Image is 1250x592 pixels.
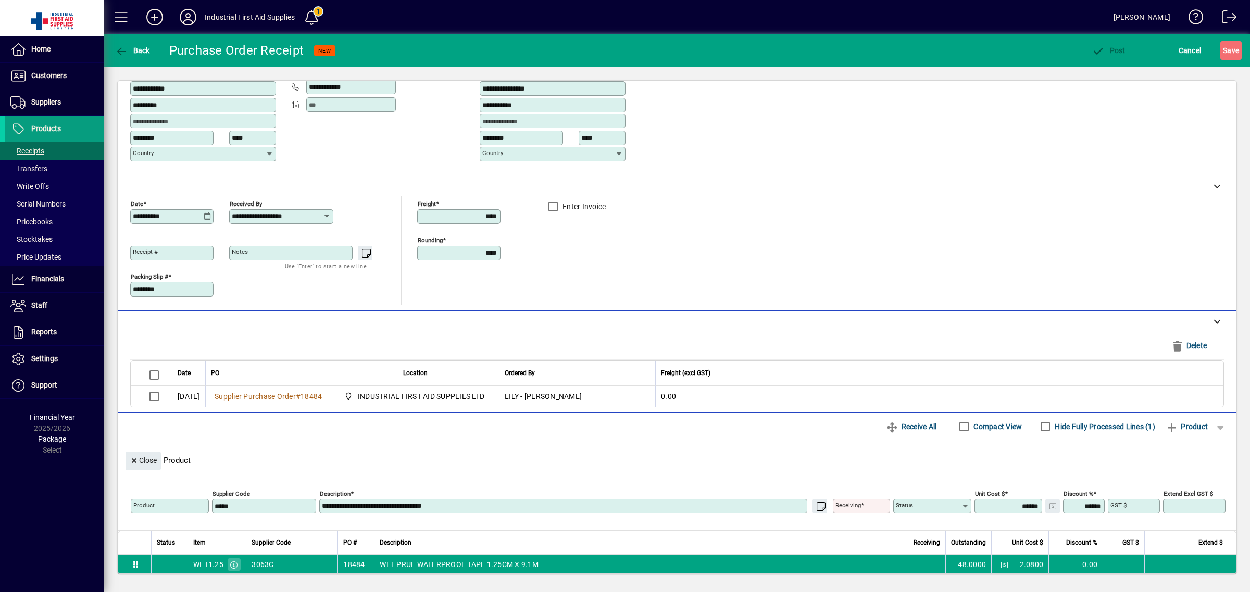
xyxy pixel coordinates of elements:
mat-label: Date [131,200,143,207]
button: Save [1220,41,1242,60]
div: WET1.25 [193,559,223,570]
button: Add [138,8,171,27]
span: # [296,392,301,401]
span: ost [1092,46,1126,55]
a: Reports [5,319,104,345]
div: Industrial First Aid Supplies [205,9,295,25]
span: PO [211,367,219,379]
mat-label: Received by [230,200,262,207]
mat-label: Supplier Code [213,490,250,497]
span: Pricebooks [10,217,53,226]
span: 2.0800 [1020,559,1044,570]
button: Delete [1167,336,1211,355]
mat-label: Packing Slip # [131,273,168,280]
div: Date [178,367,200,379]
span: Receiving [914,537,940,548]
span: Extend $ [1198,537,1223,548]
button: Post [1089,41,1128,60]
a: Pricebooks [5,213,104,230]
mat-label: Freight [418,200,436,207]
a: Financials [5,266,104,292]
span: Suppliers [31,98,61,106]
span: Outstanding [951,537,986,548]
app-page-header-button: Delete selection [1167,336,1216,355]
button: Profile [171,8,205,27]
span: Delete [1171,337,1207,354]
span: Ordered By [505,367,535,379]
span: Customers [31,71,67,80]
span: Date [178,367,191,379]
a: Knowledge Base [1181,2,1204,36]
a: Transfers [5,160,104,177]
span: Location [403,367,428,379]
a: Price Updates [5,248,104,266]
span: Freight (excl GST) [661,367,710,379]
span: Receipts [10,147,44,155]
span: Discount % [1066,537,1097,548]
span: Cancel [1179,42,1202,59]
span: Supplier Code [252,537,291,548]
mat-label: Receiving [835,501,861,509]
span: Close [130,452,157,469]
mat-label: Discount % [1064,490,1093,497]
span: Reports [31,328,57,336]
span: Description [380,537,411,548]
span: Package [38,435,66,443]
div: Purchase Order Receipt [169,42,304,59]
a: Supplier Purchase Order#18484 [211,391,326,402]
mat-label: GST $ [1110,501,1127,509]
div: Ordered By [505,367,650,379]
label: Compact View [971,421,1022,432]
span: ave [1223,42,1239,59]
button: Close [126,452,161,470]
mat-label: Unit Cost $ [975,490,1005,497]
td: LILY - [PERSON_NAME] [499,386,655,407]
span: Staff [31,301,47,310]
span: Back [115,46,150,55]
mat-label: Receipt # [133,248,158,255]
span: Serial Numbers [10,200,66,208]
mat-hint: Use 'Enter' to start a new line [285,260,367,272]
span: Item [193,537,206,548]
span: S [1223,46,1227,55]
a: Customers [5,63,104,89]
mat-label: Description [320,490,351,497]
a: Logout [1214,2,1237,36]
span: 18484 [301,392,322,401]
mat-label: Notes [232,248,248,255]
a: Staff [5,293,104,319]
td: WET PRUF WATERPROOF TAPE 1.25CM X 9.1M [374,555,904,575]
button: Back [113,41,153,60]
a: Settings [5,346,104,372]
td: 18484 [337,555,374,575]
span: Financials [31,275,64,283]
span: PO # [343,537,357,548]
mat-label: Product [133,501,155,509]
span: NEW [318,47,331,54]
mat-label: Rounding [418,236,443,243]
span: Financial Year [30,413,75,421]
button: Receive All [882,417,941,436]
td: [DATE] [172,386,205,407]
td: 0.00 [655,386,1223,407]
a: Suppliers [5,89,104,115]
mat-label: Country [133,149,154,157]
mat-label: Status [896,501,913,509]
div: PO [211,367,326,379]
span: Home [31,45,51,53]
span: Support [31,381,57,389]
a: Support [5,372,104,398]
span: Write Offs [10,182,49,190]
span: Receive All [886,418,936,435]
label: Enter Invoice [560,201,606,212]
td: 0.00 [1048,555,1103,575]
app-page-header-button: Back [104,41,161,60]
mat-label: Country [482,149,503,157]
span: INDUSTRIAL FIRST AID SUPPLIES LTD [358,391,484,402]
label: Hide Fully Processed Lines (1) [1053,421,1155,432]
span: Price Updates [10,253,61,261]
span: GST $ [1122,537,1139,548]
a: Receipts [5,142,104,160]
a: Stocktakes [5,230,104,248]
mat-label: Extend excl GST $ [1164,490,1213,497]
